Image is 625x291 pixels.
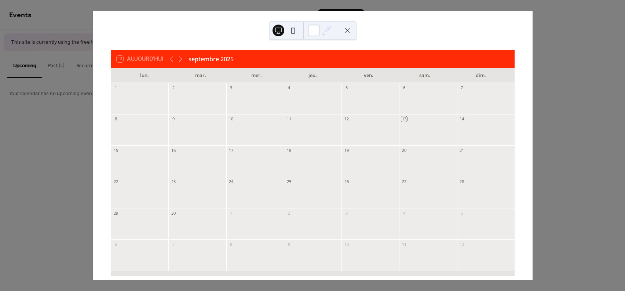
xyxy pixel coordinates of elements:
div: dim. [453,68,509,83]
div: 27 [401,179,407,185]
div: 16 [171,148,176,153]
div: 5 [344,85,349,91]
div: 18 [286,148,292,153]
div: 13 [401,116,407,122]
div: 8 [113,116,118,122]
div: septembre 2025 [189,55,234,63]
div: 11 [286,116,292,122]
div: 9 [286,241,292,247]
div: 5 [459,210,465,216]
div: 12 [344,116,349,122]
div: 30 [171,210,176,216]
div: 15 [113,148,118,153]
div: 25 [286,179,292,185]
div: 6 [401,85,407,91]
div: 14 [459,116,465,122]
div: jeu. [285,68,341,83]
div: ven. [341,68,397,83]
div: 28 [459,179,465,185]
div: 19 [344,148,349,153]
div: 2 [171,85,176,91]
div: 3 [229,85,234,91]
div: 10 [229,116,234,122]
div: mar. [173,68,229,83]
div: mer. [229,68,285,83]
div: 22 [113,179,118,185]
div: 11 [401,241,407,247]
div: 1 [229,210,234,216]
div: lun. [117,68,173,83]
div: 7 [459,85,465,91]
div: 23 [171,179,176,185]
div: 21 [459,148,465,153]
div: 4 [286,85,292,91]
div: 29 [113,210,118,216]
div: 7 [171,241,176,247]
div: 2 [286,210,292,216]
div: 1 [113,85,118,91]
div: sam. [397,68,453,83]
div: 12 [459,241,465,247]
div: 20 [401,148,407,153]
div: 17 [229,148,234,153]
div: 8 [229,241,234,247]
div: 26 [344,179,349,185]
div: 9 [171,116,176,122]
div: 6 [113,241,118,247]
div: 4 [401,210,407,216]
div: 24 [229,179,234,185]
div: 3 [344,210,349,216]
div: 10 [344,241,349,247]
